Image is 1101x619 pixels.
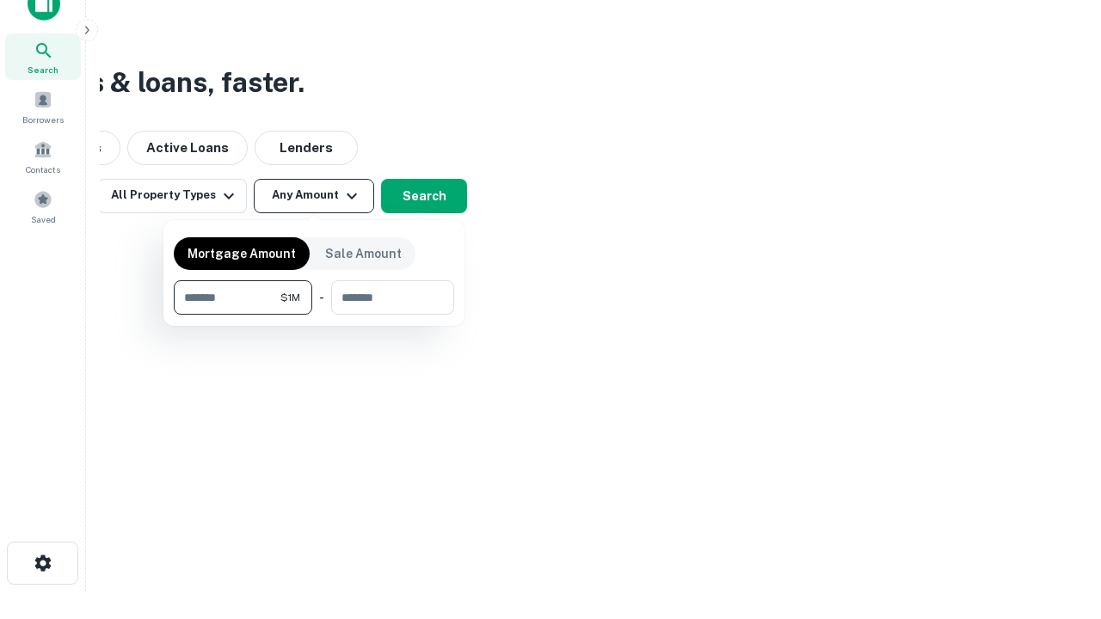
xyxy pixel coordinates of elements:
[319,280,324,315] div: -
[325,244,402,263] p: Sale Amount
[1015,481,1101,564] iframe: Chat Widget
[280,290,300,305] span: $1M
[188,244,296,263] p: Mortgage Amount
